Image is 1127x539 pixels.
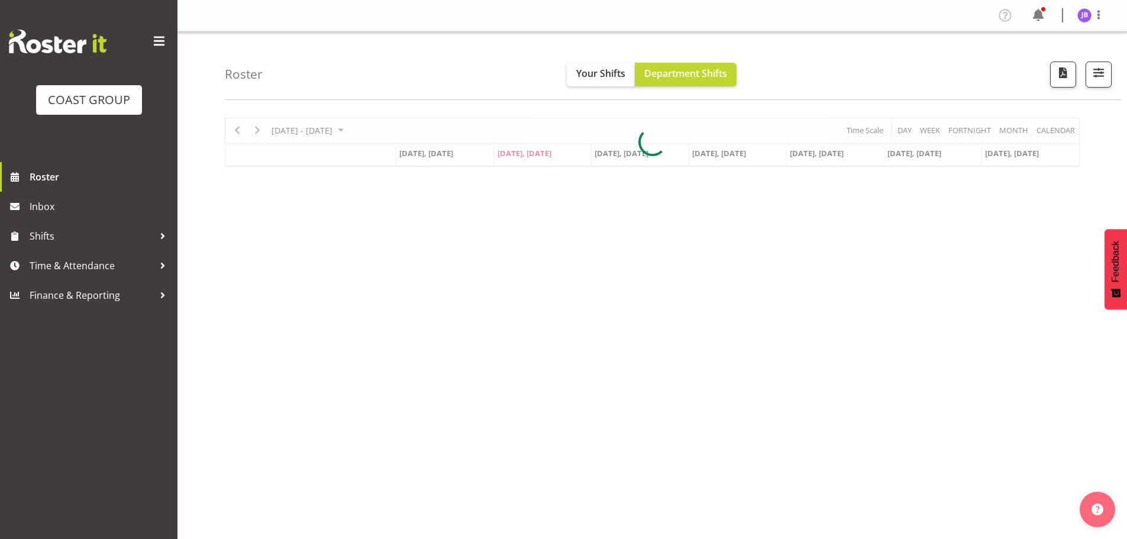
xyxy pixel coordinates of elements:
[576,67,625,80] span: Your Shifts
[1050,62,1076,88] button: Download a PDF of the roster according to the set date range.
[644,67,727,80] span: Department Shifts
[1077,8,1092,22] img: jarrod-bullock1157.jpg
[225,67,263,81] h4: Roster
[635,63,737,86] button: Department Shifts
[30,198,172,215] span: Inbox
[1092,504,1103,515] img: help-xxl-2.png
[48,91,130,109] div: COAST GROUP
[30,286,154,304] span: Finance & Reporting
[1105,229,1127,309] button: Feedback - Show survey
[30,168,172,186] span: Roster
[30,257,154,275] span: Time & Attendance
[9,30,106,53] img: Rosterit website logo
[1110,241,1121,282] span: Feedback
[1086,62,1112,88] button: Filter Shifts
[567,63,635,86] button: Your Shifts
[30,227,154,245] span: Shifts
